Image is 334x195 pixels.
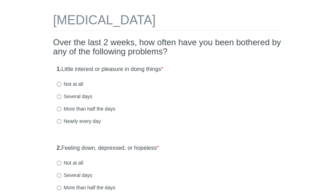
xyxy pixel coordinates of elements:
label: Several days [57,172,92,179]
label: Not at all [57,81,83,88]
input: More than half the days [57,107,61,111]
h1: [MEDICAL_DATA] [53,13,281,31]
label: Not at all [57,159,83,166]
label: More than half the days [57,105,115,112]
label: Little interest or pleasure in doing things [57,65,163,73]
label: Feeling down, depressed, or hopeless [57,144,159,152]
input: More than half the days [57,185,61,190]
h2: Over the last 2 weeks, how often have you been bothered by any of the following problems? [53,38,281,57]
label: Several days [57,93,92,100]
input: Several days [57,94,61,99]
input: Not at all [57,82,61,87]
input: Not at all [57,161,61,165]
label: Nearly every day [57,118,101,125]
input: Nearly every day [57,119,61,124]
label: More than half the days [57,184,115,191]
strong: 1. [57,66,61,72]
input: Several days [57,173,61,178]
strong: 2. [57,145,61,151]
